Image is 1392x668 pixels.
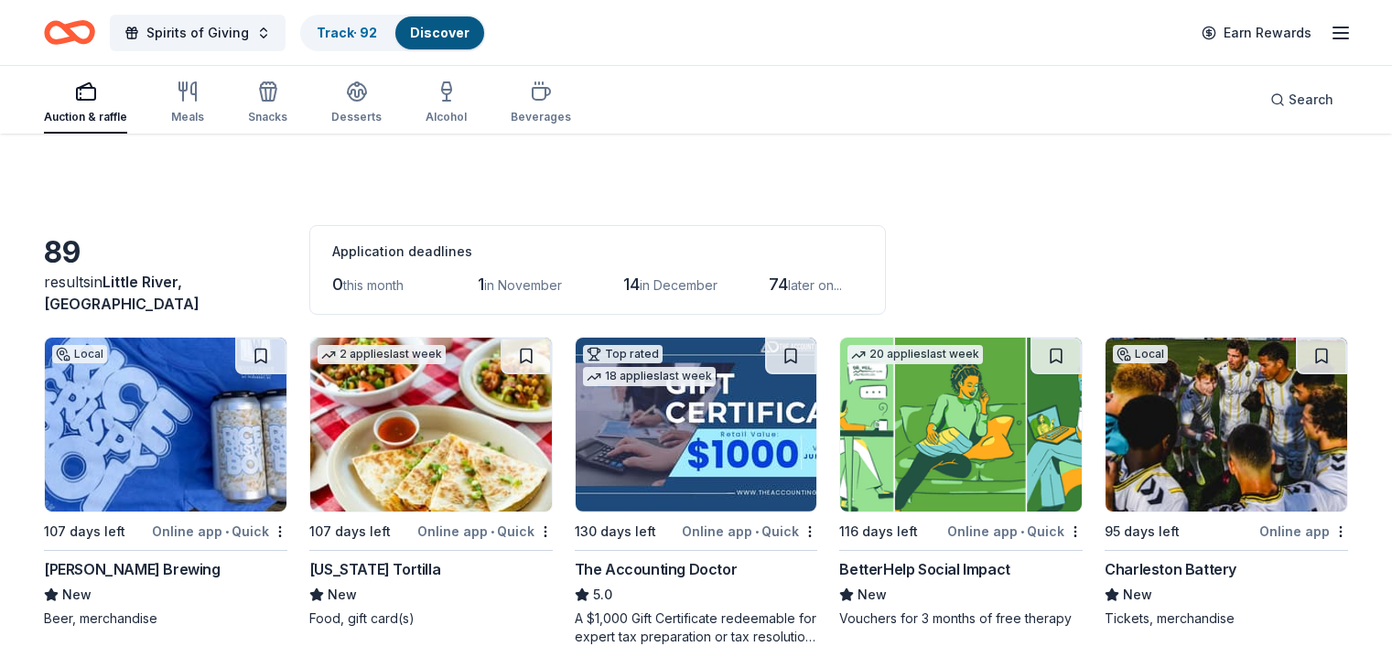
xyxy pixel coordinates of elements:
span: • [755,524,759,539]
div: Meals [171,110,204,124]
span: this month [343,277,404,293]
div: Charleston Battery [1105,558,1236,580]
img: Image for California Tortilla [310,338,552,512]
div: Tickets, merchandise [1105,609,1348,628]
div: 116 days left [839,521,918,543]
div: 130 days left [575,521,656,543]
a: Earn Rewards [1191,16,1322,49]
span: New [62,584,92,606]
div: Online app Quick [947,520,1083,543]
div: results [44,271,287,315]
a: Image for BetterHelp Social Impact20 applieslast week116 days leftOnline app•QuickBetterHelp Soci... [839,337,1083,628]
div: Food, gift card(s) [309,609,553,628]
a: Track· 92 [317,25,377,40]
span: in [44,273,200,313]
button: Spirits of Giving [110,15,286,51]
span: • [1020,524,1024,539]
div: Local [52,345,107,363]
div: 95 days left [1105,521,1180,543]
div: Application deadlines [332,241,863,263]
button: Snacks [248,73,287,134]
div: Online app Quick [417,520,553,543]
div: Online app Quick [682,520,817,543]
span: in December [640,277,718,293]
div: Local [1113,345,1168,363]
div: [US_STATE] Tortilla [309,558,440,580]
div: Online app Quick [152,520,287,543]
span: Spirits of Giving [146,22,249,44]
div: BetterHelp Social Impact [839,558,1009,580]
div: Beer, merchandise [44,609,287,628]
span: Little River, [GEOGRAPHIC_DATA] [44,273,200,313]
div: Online app [1259,520,1348,543]
button: Meals [171,73,204,134]
span: • [491,524,494,539]
div: Beverages [511,110,571,124]
a: Image for Charleston BatteryLocal95 days leftOnline appCharleston BatteryNewTickets, merchandise [1105,337,1348,628]
span: in November [484,277,562,293]
span: 74 [769,275,788,294]
div: [PERSON_NAME] Brewing [44,558,221,580]
div: Desserts [331,110,382,124]
div: 2 applies last week [318,345,446,364]
a: Image for The Accounting DoctorTop rated18 applieslast week130 days leftOnline app•QuickThe Accou... [575,337,818,646]
a: Discover [410,25,469,40]
span: 5.0 [593,584,612,606]
span: Search [1289,89,1333,111]
div: A $1,000 Gift Certificate redeemable for expert tax preparation or tax resolution services—recipi... [575,609,818,646]
img: Image for Westbrook Brewing [45,338,286,512]
div: Vouchers for 3 months of free therapy [839,609,1083,628]
button: Track· 92Discover [300,15,486,51]
div: Auction & raffle [44,110,127,124]
div: Alcohol [426,110,467,124]
span: New [1123,584,1152,606]
a: Image for California Tortilla2 applieslast week107 days leftOnline app•Quick[US_STATE] TortillaNe... [309,337,553,628]
div: Top rated [583,345,663,363]
button: Desserts [331,73,382,134]
button: Alcohol [426,73,467,134]
span: 1 [478,275,484,294]
div: 20 applies last week [847,345,983,364]
button: Search [1256,81,1348,118]
span: New [328,584,357,606]
img: Image for Charleston Battery [1106,338,1347,512]
button: Auction & raffle [44,73,127,134]
div: The Accounting Doctor [575,558,738,580]
a: Home [44,11,95,54]
div: 107 days left [309,521,391,543]
img: Image for The Accounting Doctor [576,338,817,512]
div: Snacks [248,110,287,124]
span: • [225,524,229,539]
div: 89 [44,234,287,271]
span: New [858,584,887,606]
span: later on... [788,277,842,293]
button: Beverages [511,73,571,134]
img: Image for BetterHelp Social Impact [840,338,1082,512]
span: 0 [332,275,343,294]
span: 14 [623,275,640,294]
div: 107 days left [44,521,125,543]
a: Image for Westbrook BrewingLocal107 days leftOnline app•Quick[PERSON_NAME] BrewingNewBeer, mercha... [44,337,287,628]
div: 18 applies last week [583,367,716,386]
